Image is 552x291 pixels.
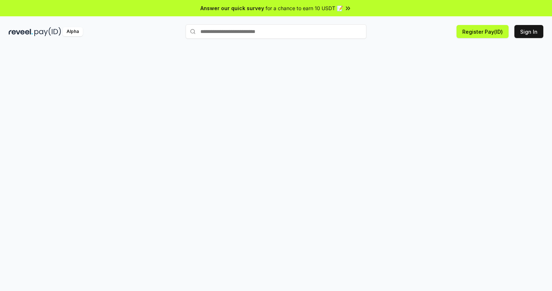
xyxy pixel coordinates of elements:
[34,27,61,36] img: pay_id
[457,25,509,38] button: Register Pay(ID)
[63,27,83,36] div: Alpha
[200,4,264,12] span: Answer our quick survey
[514,25,543,38] button: Sign In
[9,27,33,36] img: reveel_dark
[266,4,343,12] span: for a chance to earn 10 USDT 📝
